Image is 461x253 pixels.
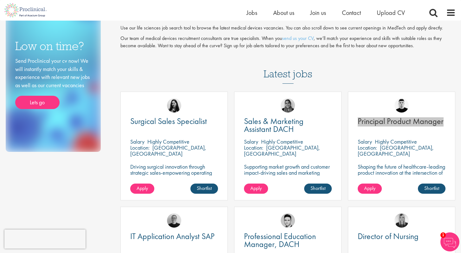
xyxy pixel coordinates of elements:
a: Apply [358,184,382,194]
iframe: reCAPTCHA [4,230,86,249]
img: Connor Lynes [281,213,295,228]
span: Professional Education Manager, DACH [244,231,316,250]
p: Supporting market growth and customer impact-driving sales and marketing excellence across DACH i... [244,164,332,188]
a: Sales & Marketing Assistant DACH [244,117,332,133]
p: Shaping the future of healthcare-leading product innovation at the intersection of technology and... [358,164,445,182]
p: Highly Competitive [375,138,417,145]
span: Sales & Marketing Assistant DACH [244,116,304,134]
h2: Looking for a new role in medical devices? [120,13,456,21]
a: About us [273,9,294,17]
p: [GEOGRAPHIC_DATA], [GEOGRAPHIC_DATA] [130,144,206,157]
a: Apply [130,184,154,194]
span: IT Application Analyst SAP [130,231,214,242]
a: Upload CV [377,9,405,17]
a: Shortlist [418,184,445,194]
p: Our team of medical devices recruitment consultants are true specialists. When you , we’ll match ... [120,35,456,49]
a: Join us [310,9,326,17]
a: Lets go [15,96,60,109]
p: Driving surgical innovation through strategic sales-empowering operating rooms with cutting-edge ... [130,164,218,188]
span: Apply [364,185,375,191]
img: Chatbot [440,232,459,251]
h3: Low on time? [15,40,91,52]
h3: Latest jobs [264,53,312,84]
span: Location: [244,144,263,151]
span: Location: [358,144,377,151]
a: Contact [342,9,361,17]
span: Salary [244,138,258,145]
a: Professional Education Manager, DACH [244,232,332,248]
div: Send Proclinical your cv now! We will instantly match your skills & experience with relevant new ... [15,57,91,109]
p: Highly Competitive [147,138,189,145]
p: Highly Competitive [261,138,303,145]
a: Shortlist [304,184,332,194]
img: Emma Pretorious [167,213,181,228]
p: [GEOGRAPHIC_DATA], [GEOGRAPHIC_DATA] [244,144,320,157]
p: Use our life sciences job search tool to browse the latest medical devices vacancies. You can als... [120,24,456,32]
a: send us your CV [282,35,314,42]
img: Anjali Parbhu [281,98,295,113]
span: Salary [130,138,144,145]
span: Apply [137,185,148,191]
img: Indre Stankeviciute [167,98,181,113]
span: 1 [440,232,446,238]
img: Janelle Jones [394,213,409,228]
span: Apply [250,185,262,191]
a: Shortlist [190,184,218,194]
a: IT Application Analyst SAP [130,232,218,240]
span: Principal Product Manager [358,116,444,126]
img: Patrick Melody [394,98,409,113]
a: Surgical Sales Specialist [130,117,218,125]
span: Salary [358,138,372,145]
span: Surgical Sales Specialist [130,116,207,126]
p: [GEOGRAPHIC_DATA], [GEOGRAPHIC_DATA] [358,144,434,157]
a: Director of Nursing [358,232,445,240]
a: Apply [244,184,268,194]
span: Location: [130,144,150,151]
a: Jobs [247,9,257,17]
a: Principal Product Manager [358,117,445,125]
span: Director of Nursing [358,231,419,242]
